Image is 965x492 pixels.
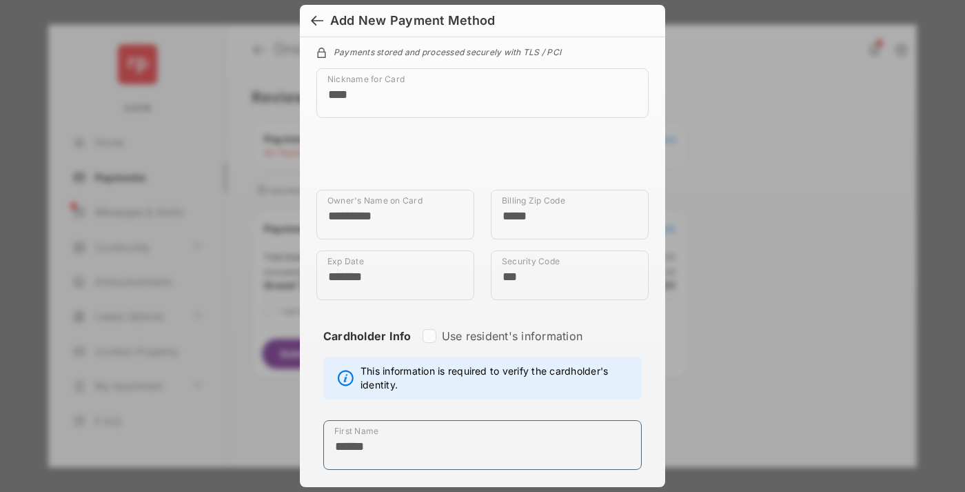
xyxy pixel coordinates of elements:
div: Add New Payment Method [330,13,495,28]
strong: Cardholder Info [323,329,412,368]
label: Use resident's information [442,329,582,343]
div: Payments stored and processed securely with TLS / PCI [316,45,649,57]
span: This information is required to verify the cardholder's identity. [360,364,634,392]
iframe: Credit card field [316,129,649,190]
